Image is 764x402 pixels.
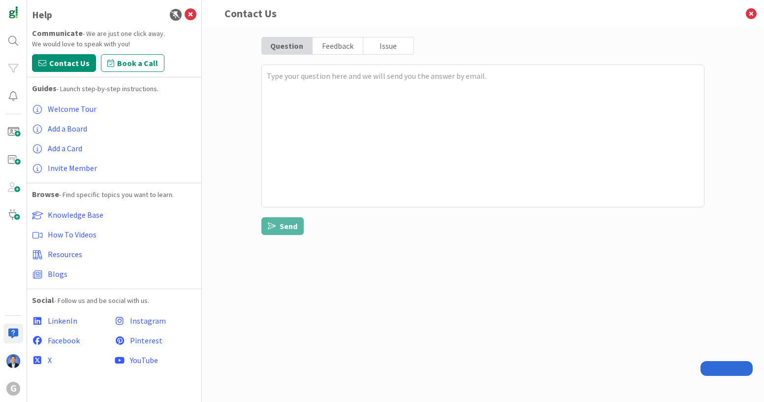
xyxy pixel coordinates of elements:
span: Pinterest [130,335,162,345]
a: Pinterest [114,331,196,350]
button: Book a Call [101,54,164,72]
a: LinkenIn [32,311,114,331]
div: - Launch step-by-step instructions. [32,82,196,94]
b: Communicate [32,28,83,38]
span: Add a Board [48,124,87,134]
button: Contact Us [32,54,96,72]
a: Resources [32,244,196,264]
div: Help [32,7,52,22]
div: Issue [363,37,414,54]
span: Instagram [130,316,166,326]
b: Browse [32,189,59,199]
a: Knowledge Base [32,205,196,225]
span: LinkenIn [48,316,77,326]
span: YouTube [130,355,158,365]
span: How To Videos [48,230,96,239]
a: Facebook [32,331,114,350]
span: X [48,355,52,365]
span: Blogs [48,269,67,279]
span: Knowledge Base [48,210,103,220]
span: Contact Us [49,57,90,69]
div: - Follow us and be social with us. [32,294,196,306]
div: We would love to speak with you! [32,39,196,49]
div: G [6,382,20,396]
a: How To Videos [32,225,196,244]
b: Guides [32,83,57,93]
a: Instagram [114,311,196,331]
a: YouTube [114,350,196,370]
span: Resources [48,249,82,259]
span: Facebook [48,335,80,345]
span: Invite Member [48,163,97,173]
div: Feedback [313,37,363,54]
a: X [32,350,114,370]
img: DP [6,354,20,368]
a: Blogs [32,264,196,284]
span: Welcome Tour [48,104,96,114]
span: Add a Card [48,143,82,153]
b: Social [32,295,54,305]
div: - We are just one click away. [32,27,196,39]
button: Send [261,217,304,235]
div: - Find specific topics you want to learn. [32,188,196,200]
img: Visit kanbanzone.com [6,6,20,20]
div: Question [262,37,313,54]
span: Book a Call [117,57,158,69]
